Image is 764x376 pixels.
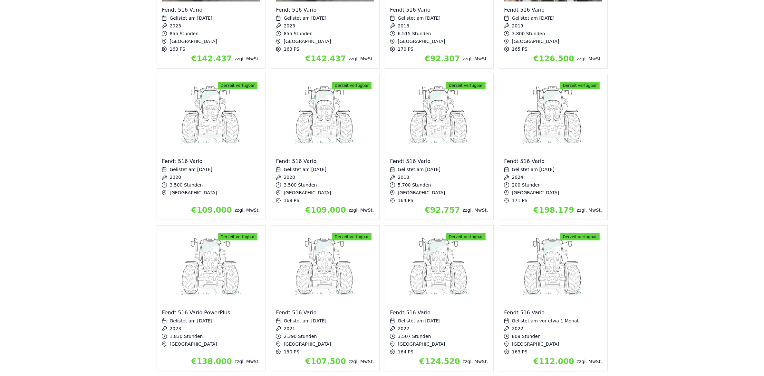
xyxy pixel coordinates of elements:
[390,7,488,13] div: Fendt 516 Vario
[157,74,266,220] div: Details zu Fendt 516 Vario anzeigen
[512,39,559,44] span: [GEOGRAPHIC_DATA]
[446,82,486,89] span: Derzeit verfügbar
[284,31,313,36] span: 855 Stunden
[398,175,410,180] span: 2018
[235,208,260,213] span: zzgl. MwSt.
[534,206,574,215] span: €198.179
[398,15,441,21] span: Gelistet am [DATE]
[398,167,441,172] span: Gelistet am [DATE]
[218,82,257,89] span: Derzeit verfügbar
[162,231,260,304] img: Fendt 516 Vario PowerPlus
[271,74,380,220] div: Details zu Fendt 516 Vario anzeigen
[284,23,295,28] span: 2023
[157,225,266,371] div: Details zu Fendt 516 Vario PowerPlus anzeigen
[577,359,602,364] span: zzgl. MwSt.
[512,326,524,331] span: 2022
[512,15,555,21] span: Gelistet am [DATE]
[504,158,602,164] div: Fendt 516 Vario
[504,7,602,13] div: Fendt 516 Vario
[349,359,374,364] span: zzgl. MwSt.
[398,326,410,331] span: 2022
[534,54,574,63] span: €126.500
[332,233,372,240] span: Derzeit verfügbar
[504,79,602,153] img: Fendt 516 Vario
[170,334,203,339] span: 1.830 Stunden
[577,56,602,61] span: zzgl. MwSt.
[284,334,317,339] span: 2.390 Stunden
[235,359,260,364] span: zzgl. MwSt.
[284,46,300,52] span: 163 PS
[385,74,494,220] div: Details zu Fendt 516 Vario anzeigen
[512,349,528,354] span: 163 PS
[390,231,488,304] img: Fendt 516 Vario
[398,318,441,323] span: Gelistet am [DATE]
[276,310,374,316] div: Fendt 516 Vario
[504,310,602,316] div: Fendt 516 Vario
[170,341,217,347] span: [GEOGRAPHIC_DATA]
[305,206,346,215] span: €109.000
[512,23,524,28] span: 2019
[512,46,528,52] span: 165 PS
[271,225,380,371] div: Details zu Fendt 516 Vario anzeigen
[398,198,414,203] span: 164 PS
[398,190,445,195] span: [GEOGRAPHIC_DATA]
[284,175,295,180] span: 2020
[425,54,460,63] span: €92.307
[284,39,331,44] span: [GEOGRAPHIC_DATA]
[499,74,608,220] div: Details zu Fendt 516 Vario anzeigen
[170,175,181,180] span: 2020
[162,158,260,164] div: Fendt 516 Vario
[512,190,559,195] span: [GEOGRAPHIC_DATA]
[170,190,217,195] span: [GEOGRAPHIC_DATA]
[398,31,431,36] span: 6.515 Stunden
[398,46,414,52] span: 170 PS
[162,79,260,153] img: Fendt 516 Vario
[534,357,574,366] span: €112.000
[284,349,300,354] span: 150 PS
[284,182,317,188] span: 3.500 Stunden
[512,175,524,180] span: 2024
[170,31,199,36] span: 855 Stunden
[504,231,602,304] img: Fendt 516 Vario
[276,231,374,304] img: Fendt 516 Vario
[170,182,203,188] span: 3.500 Stunden
[170,326,181,331] span: 2023
[577,208,602,213] span: zzgl. MwSt.
[512,198,528,203] span: 171 PS
[499,225,608,371] div: Details zu Fendt 516 Vario anzeigen
[425,206,460,215] span: €92.757
[512,318,579,323] span: Gelistet am vor etwa 1 Monat
[349,56,374,61] span: zzgl. MwSt.
[512,31,545,36] span: 3.800 Stunden
[284,198,300,203] span: 169 PS
[560,82,600,89] span: Derzeit verfügbar
[235,56,260,61] span: zzgl. MwSt.
[162,310,260,316] div: Fendt 516 Vario PowerPlus
[398,349,414,354] span: 164 PS
[512,341,559,347] span: [GEOGRAPHIC_DATA]
[390,158,488,164] div: Fendt 516 Vario
[284,15,327,21] span: Gelistet am [DATE]
[446,233,486,240] span: Derzeit verfügbar
[170,318,213,323] span: Gelistet am [DATE]
[170,23,181,28] span: 2023
[284,167,327,172] span: Gelistet am [DATE]
[420,357,460,366] span: €124.520
[332,82,372,89] span: Derzeit verfügbar
[305,357,346,366] span: €107.500
[170,15,213,21] span: Gelistet am [DATE]
[218,233,257,240] span: Derzeit verfügbar
[276,79,374,153] img: Fendt 516 Vario
[170,39,217,44] span: [GEOGRAPHIC_DATA]
[398,23,410,28] span: 2018
[305,54,346,63] span: €142.437
[276,7,374,13] div: Fendt 516 Vario
[463,359,488,364] span: zzgl. MwSt.
[349,208,374,213] span: zzgl. MwSt.
[512,167,555,172] span: Gelistet am [DATE]
[463,208,488,213] span: zzgl. MwSt.
[191,206,232,215] span: €109.000
[560,233,600,240] span: Derzeit verfügbar
[170,46,186,52] span: 163 PS
[284,190,331,195] span: [GEOGRAPHIC_DATA]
